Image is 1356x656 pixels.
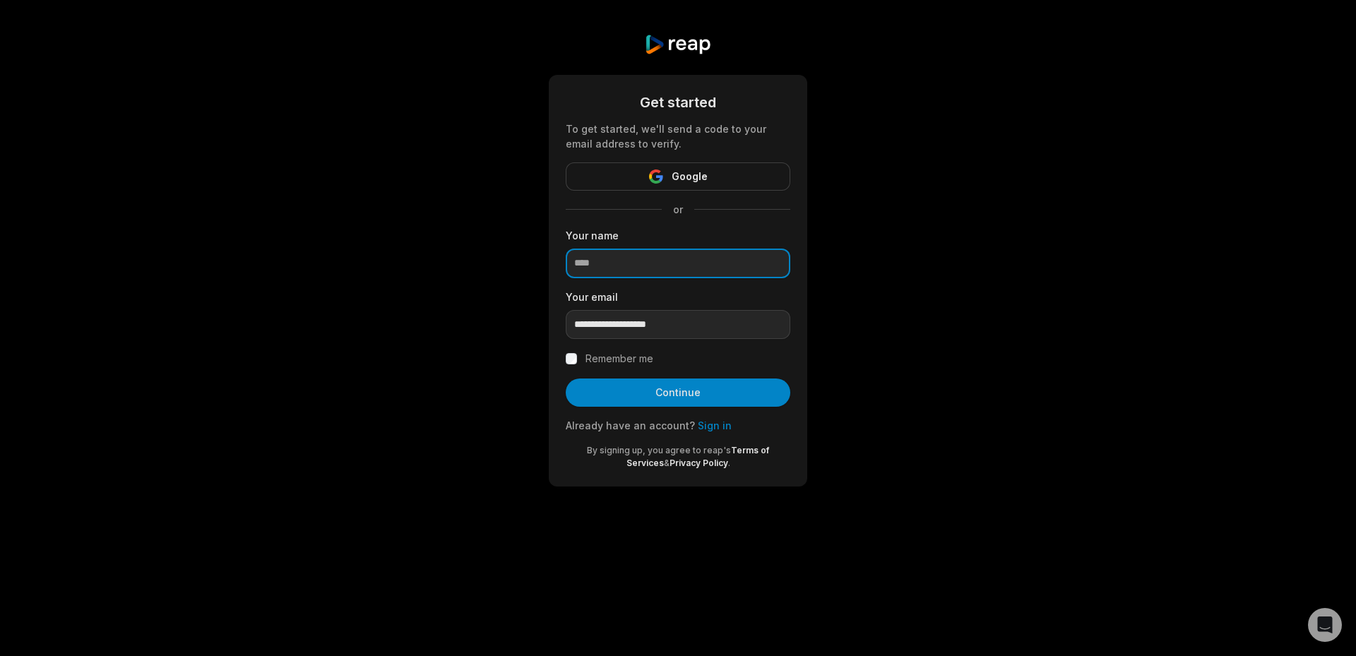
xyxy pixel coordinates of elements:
[644,34,711,55] img: reap
[670,458,728,468] a: Privacy Policy
[566,121,790,151] div: To get started, we'll send a code to your email address to verify.
[1308,608,1342,642] div: Open Intercom Messenger
[585,350,653,367] label: Remember me
[672,168,708,185] span: Google
[698,419,732,431] a: Sign in
[728,458,730,468] span: .
[566,228,790,243] label: Your name
[664,458,670,468] span: &
[662,202,694,217] span: or
[587,445,731,455] span: By signing up, you agree to reap's
[566,378,790,407] button: Continue
[566,290,790,304] label: Your email
[566,92,790,113] div: Get started
[566,419,695,431] span: Already have an account?
[566,162,790,191] button: Google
